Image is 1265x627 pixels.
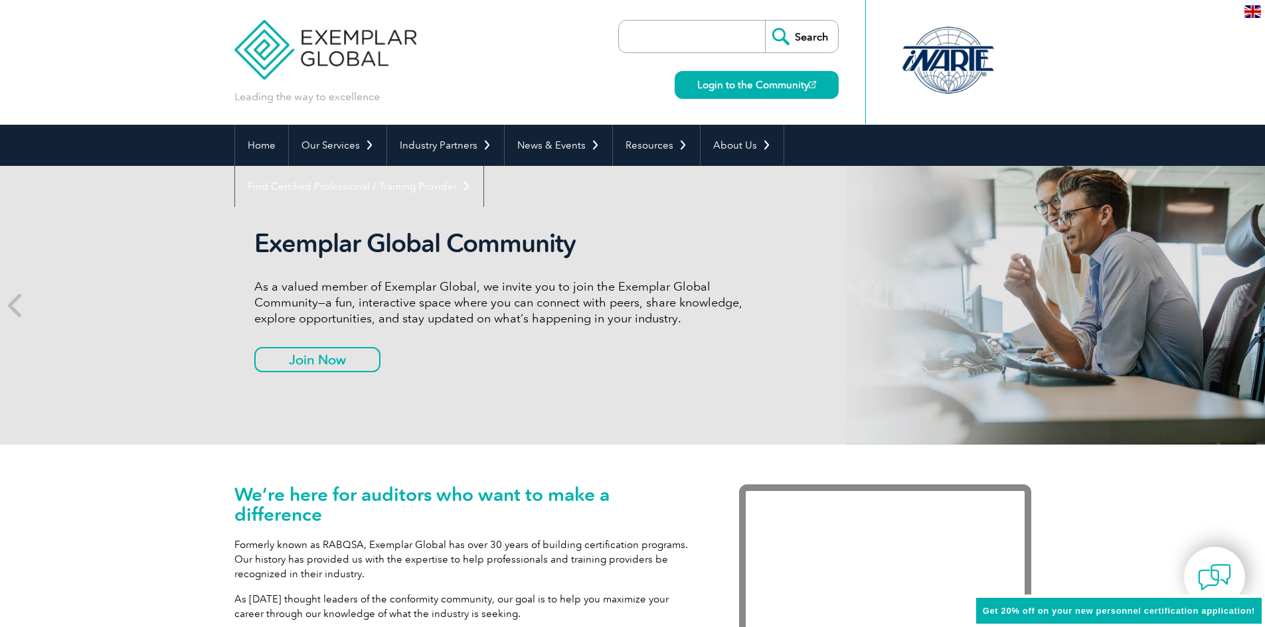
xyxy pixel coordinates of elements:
a: News & Events [505,125,612,166]
img: contact-chat.png [1198,561,1231,594]
a: Resources [613,125,700,166]
img: open_square.png [809,81,816,88]
p: As a valued member of Exemplar Global, we invite you to join the Exemplar Global Community—a fun,... [254,279,752,326]
a: Join Now [254,347,380,372]
p: Formerly known as RABQSA, Exemplar Global has over 30 years of building certification programs. O... [234,537,699,581]
a: Industry Partners [387,125,504,166]
a: About Us [701,125,784,166]
a: Home [235,125,288,166]
a: Our Services [289,125,386,166]
img: en [1244,5,1261,18]
p: As [DATE] thought leaders of the conformity community, our goal is to help you maximize your care... [234,592,699,621]
a: Find Certified Professional / Training Provider [235,166,483,207]
h2: Exemplar Global Community [254,228,752,259]
p: Leading the way to excellence [234,90,380,104]
a: Login to the Community [675,71,839,99]
h1: We’re here for auditors who want to make a difference [234,484,699,524]
input: Search [765,21,838,52]
span: Get 20% off on your new personnel certification application! [983,606,1255,616]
